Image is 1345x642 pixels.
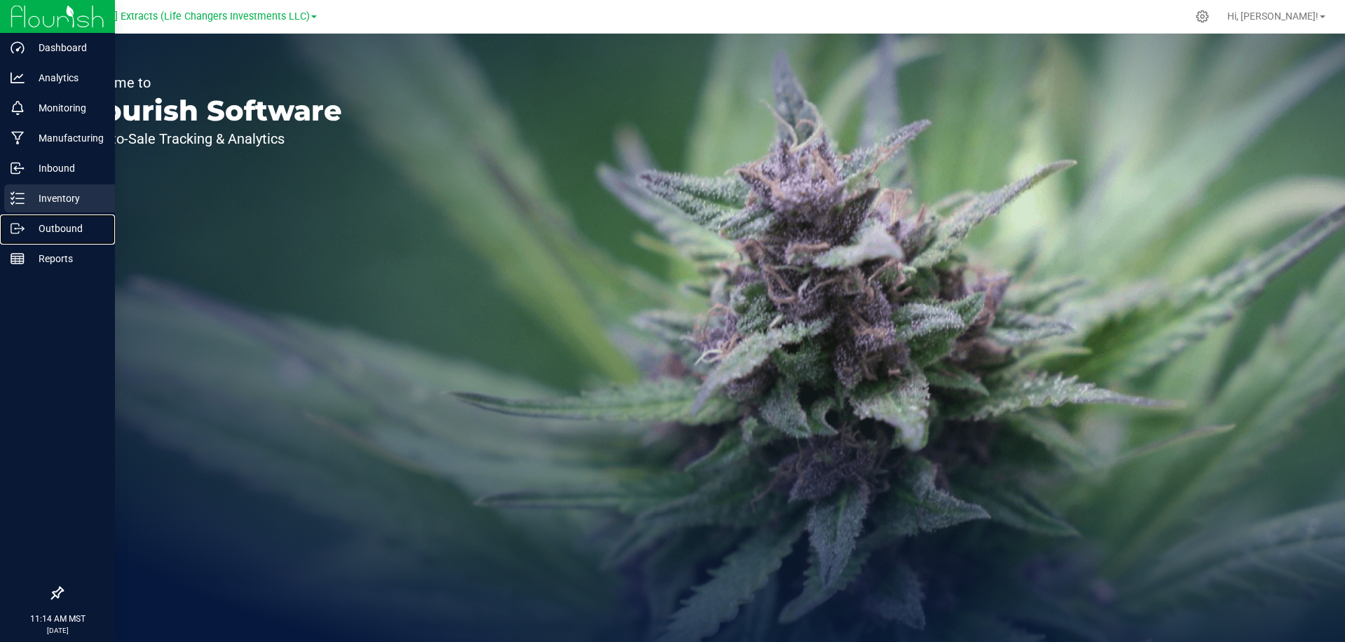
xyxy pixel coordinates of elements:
span: Hi, [PERSON_NAME]! [1227,11,1318,22]
p: Seed-to-Sale Tracking & Analytics [76,132,342,146]
inline-svg: Manufacturing [11,131,25,145]
inline-svg: Reports [11,252,25,266]
inline-svg: Monitoring [11,101,25,115]
inline-svg: Inventory [11,191,25,205]
span: [PERSON_NAME] Extracts (Life Changers Investments LLC) [41,11,310,22]
div: Manage settings [1194,10,1211,23]
inline-svg: Analytics [11,71,25,85]
p: Inventory [25,190,109,207]
p: [DATE] [6,625,109,636]
p: Dashboard [25,39,109,56]
p: Manufacturing [25,130,109,146]
inline-svg: Dashboard [11,41,25,55]
inline-svg: Outbound [11,221,25,235]
p: Reports [25,250,109,267]
p: Monitoring [25,100,109,116]
p: Analytics [25,69,109,86]
p: Flourish Software [76,97,342,125]
p: Inbound [25,160,109,177]
inline-svg: Inbound [11,161,25,175]
p: Outbound [25,220,109,237]
p: Welcome to [76,76,342,90]
p: 11:14 AM MST [6,613,109,625]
